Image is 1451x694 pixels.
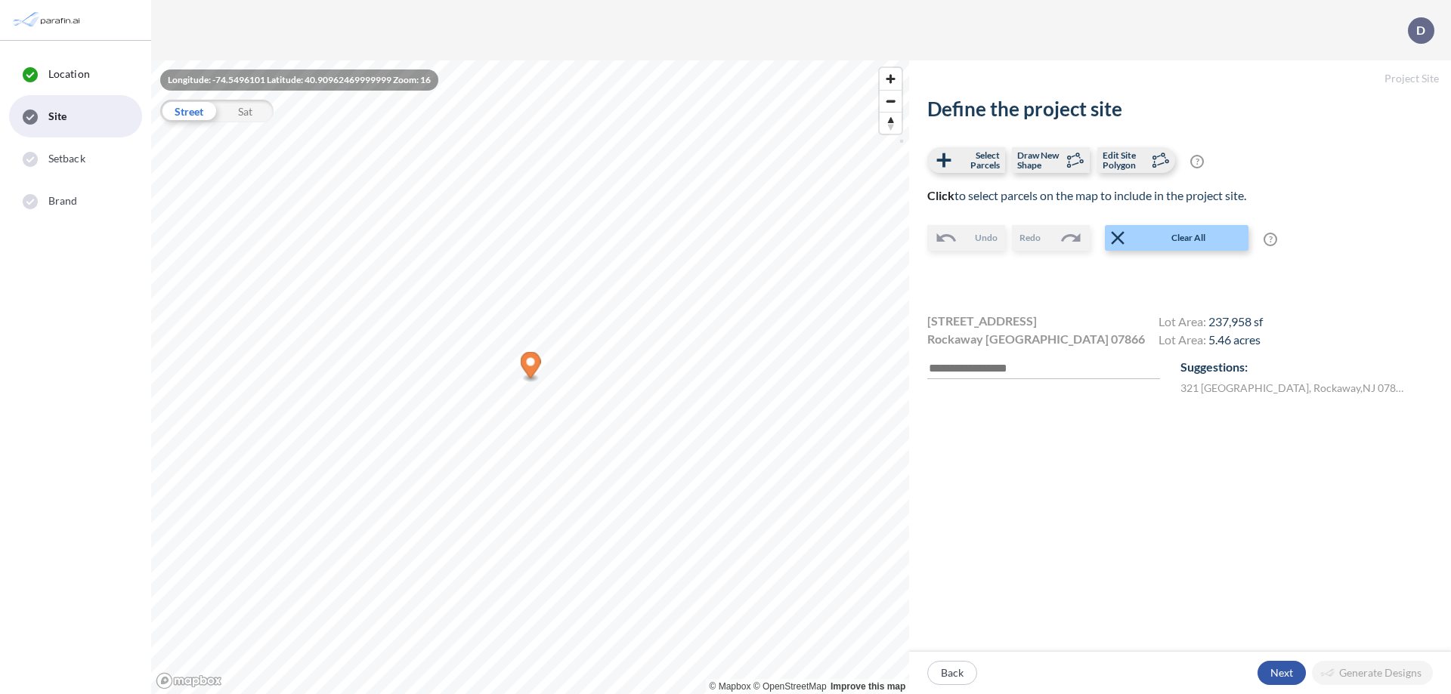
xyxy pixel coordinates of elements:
[927,188,1246,202] span: to select parcels on the map to include in the project site.
[1190,155,1204,168] span: ?
[1208,332,1261,347] span: 5.46 acres
[880,113,902,134] span: Reset bearing to north
[927,97,1433,121] h2: Define the project site
[48,193,78,208] span: Brand
[1129,231,1247,245] span: Clear All
[880,90,902,112] button: Zoom out
[710,681,751,692] a: Mapbox
[955,150,1000,170] span: Select Parcels
[927,225,1005,251] button: Undo
[753,681,827,692] a: OpenStreetMap
[1103,150,1147,170] span: Edit Site Polygon
[941,665,964,680] p: Back
[927,312,1037,330] span: [STREET_ADDRESS]
[156,672,222,689] a: Mapbox homepage
[217,100,274,122] div: Sat
[48,109,67,124] span: Site
[11,6,85,34] img: Parafin
[909,60,1451,97] h5: Project Site
[1159,314,1263,332] h4: Lot Area:
[927,330,1145,348] span: Rockaway [GEOGRAPHIC_DATA] 07866
[521,352,541,383] div: Map marker
[1416,23,1425,37] p: D
[831,681,905,692] a: Improve this map
[1180,380,1408,396] label: 321 [GEOGRAPHIC_DATA] , Rockaway , NJ 07866 , US
[880,91,902,112] span: Zoom out
[1012,225,1090,251] button: Redo
[151,60,909,694] canvas: Map
[880,68,902,90] button: Zoom in
[975,231,998,245] span: Undo
[1159,332,1263,350] h4: Lot Area:
[1264,233,1277,246] span: ?
[160,100,217,122] div: Street
[1017,150,1062,170] span: Draw New Shape
[48,66,90,82] span: Location
[1180,358,1433,376] p: Suggestions:
[160,69,438,91] div: Longitude: -74.5496101 Latitude: 40.90962469999999 Zoom: 16
[1019,231,1041,245] span: Redo
[927,188,954,202] b: Click
[927,661,977,685] button: Back
[1258,661,1306,685] button: Next
[48,151,85,166] span: Setback
[880,112,902,134] button: Reset bearing to north
[1105,225,1248,251] button: Clear All
[1208,314,1263,328] span: 237,958 sf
